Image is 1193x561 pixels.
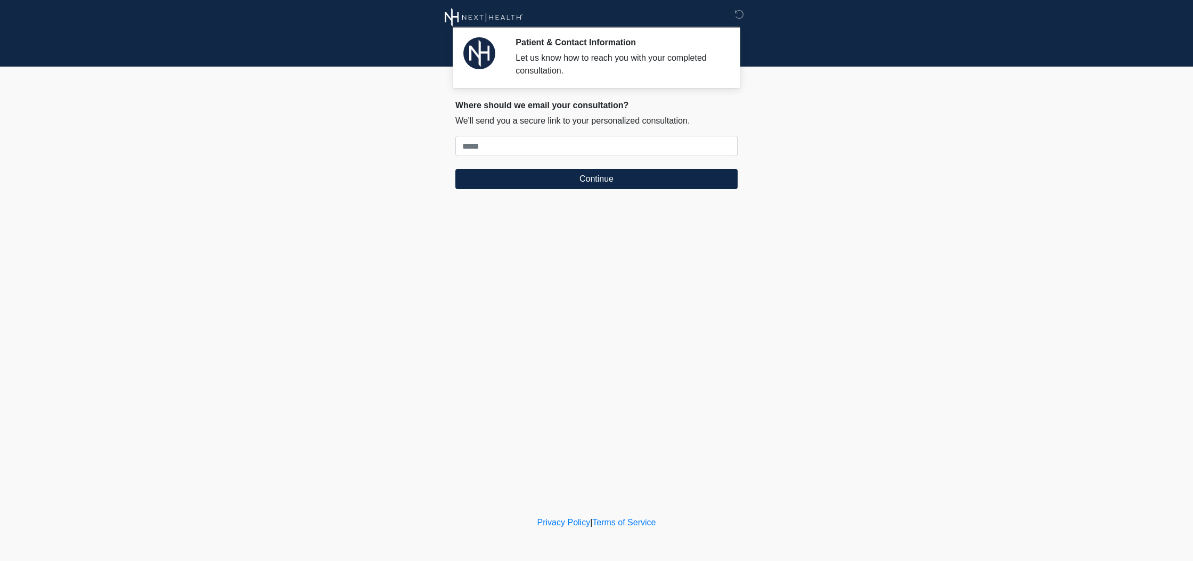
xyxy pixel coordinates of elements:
[463,37,495,69] img: Agent Avatar
[537,518,591,527] a: Privacy Policy
[445,8,523,27] img: Next Health Wellness Logo
[592,518,656,527] a: Terms of Service
[590,518,592,527] a: |
[516,37,722,47] h2: Patient & Contact Information
[455,100,738,110] h2: Where should we email your consultation?
[516,52,722,77] div: Let us know how to reach you with your completed consultation.
[455,115,738,127] p: We'll send you a secure link to your personalized consultation.
[455,169,738,189] button: Continue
